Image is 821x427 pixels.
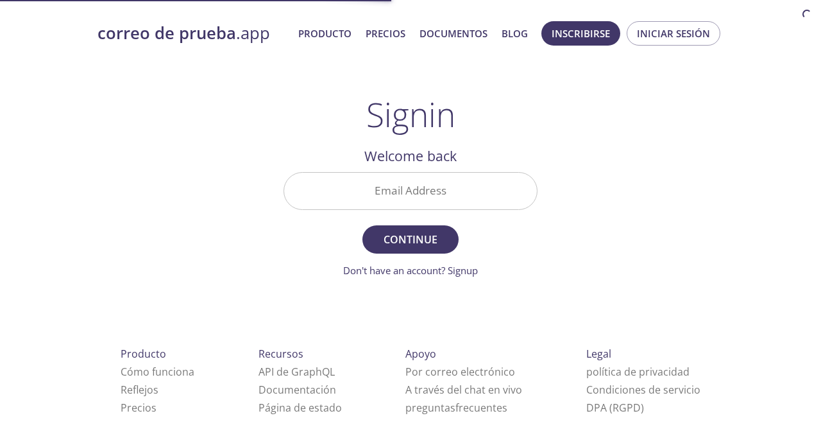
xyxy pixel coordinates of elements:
font: Documentos [419,27,487,40]
font: Recursos [258,347,303,361]
a: Documentación [258,383,336,397]
font: Precios [366,27,405,40]
font: Apoyo [405,347,436,361]
font: frecuentes [455,401,507,415]
a: correo de prueba.app [97,22,288,44]
button: Continue [362,225,459,254]
h1: Signin [366,95,455,134]
a: Don't have an account? Signup [343,264,478,277]
a: API de GraphQL [258,365,335,379]
font: A través del chat en vivo [405,383,522,397]
a: DPA (RGPD) [586,401,644,415]
font: Preguntas [405,401,455,415]
font: Iniciar sesión [637,27,710,40]
a: Blog [502,25,528,42]
a: Producto [298,25,351,42]
font: correo de prueba [97,22,236,44]
font: Por correo electrónico [405,365,515,379]
span: Continue [377,231,444,248]
font: Legal [586,347,611,361]
a: Condiciones de servicio [586,383,700,397]
h2: Welcome back [284,145,537,167]
font: Producto [121,347,166,361]
button: Inscribirse [541,21,620,46]
a: Reflejos [121,383,158,397]
a: Precios [366,25,405,42]
a: Cómo funciona [121,365,194,379]
a: Documentos [419,25,487,42]
a: Página de estado [258,401,342,415]
font: Blog [502,27,528,40]
a: Precios [121,401,157,415]
font: Inscribirse [552,27,610,40]
a: política de privacidad [586,365,690,379]
font: .app [236,22,270,44]
button: Iniciar sesión [627,21,720,46]
font: Producto [298,27,351,40]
